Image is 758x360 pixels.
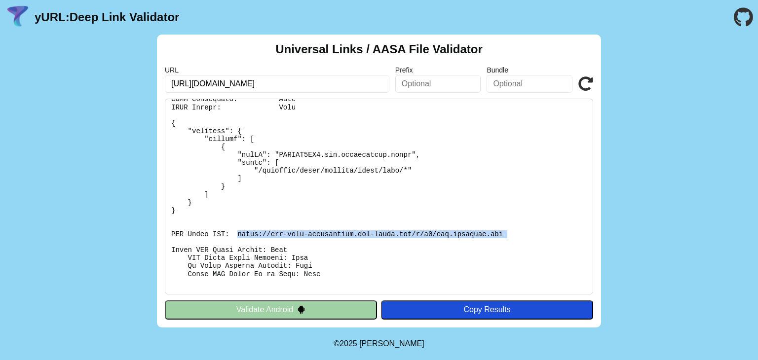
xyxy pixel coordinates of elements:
label: URL [165,66,389,74]
img: yURL Logo [5,4,31,30]
img: droidIcon.svg [297,305,305,314]
footer: © [334,327,424,360]
h2: Universal Links / AASA File Validator [275,42,483,56]
div: Copy Results [386,305,588,314]
label: Prefix [395,66,481,74]
button: Copy Results [381,300,593,319]
span: 2025 [340,339,357,348]
a: yURL:Deep Link Validator [35,10,179,24]
input: Optional [395,75,481,93]
button: Validate Android [165,300,377,319]
input: Required [165,75,389,93]
a: Michael Ibragimchayev's Personal Site [359,339,424,348]
input: Optional [487,75,572,93]
label: Bundle [487,66,572,74]
pre: Lorem ipsu do: sitam://con.adipisci.eli/.sedd-eiusm/tempo-inc-utla-etdoloremag Al Enimadmi: Veni ... [165,99,593,294]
